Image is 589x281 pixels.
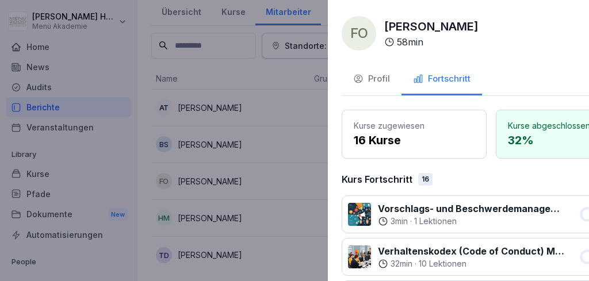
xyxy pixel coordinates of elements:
p: Verhaltenskodex (Code of Conduct) Menü 2000 [378,244,565,258]
p: 58 min [397,35,423,49]
p: Kurse zugewiesen [354,120,475,132]
div: Profil [353,72,390,86]
div: Fortschritt [413,72,471,86]
p: 10 Lektionen [419,258,466,270]
div: 16 [418,173,433,186]
button: Profil [342,64,401,95]
p: [PERSON_NAME] [384,18,479,35]
p: Vorschlags- und Beschwerdemanagement bei Menü 2000 [378,202,565,215]
div: · [378,258,565,270]
p: 3 min [391,215,408,227]
p: 16 Kurse [354,132,475,149]
button: Fortschritt [401,64,482,95]
div: · [378,215,565,227]
p: 32 min [391,258,412,270]
p: 1 Lektionen [414,215,457,227]
p: Kurs Fortschritt [342,172,412,186]
div: FO [342,16,376,51]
